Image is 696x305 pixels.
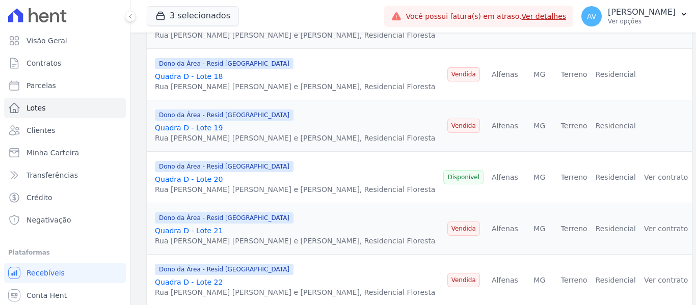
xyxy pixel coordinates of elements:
span: Visão Geral [26,36,67,46]
a: Clientes [4,120,126,141]
span: Contratos [26,58,61,68]
td: Residencial [592,49,640,100]
td: Residencial [592,152,640,203]
span: Dono da Área - Resid [GEOGRAPHIC_DATA] [155,161,293,172]
span: Negativação [26,215,71,225]
div: Rua [PERSON_NAME] [PERSON_NAME] e [PERSON_NAME], Residencial Floresta [155,30,435,40]
button: AV [PERSON_NAME] Ver opções [573,2,696,31]
span: Dono da Área - Resid [GEOGRAPHIC_DATA] [155,264,293,275]
div: Plataformas [8,246,122,259]
a: Transferências [4,165,126,185]
a: Ver detalhes [522,12,567,20]
span: Crédito [26,192,52,203]
span: Clientes [26,125,55,135]
td: Alfenas [488,203,522,255]
td: Residencial [592,203,640,255]
span: Você possui fatura(s) em atraso. [406,11,566,22]
p: Ver opções [608,17,676,25]
a: Quadra D - Lote 22 [155,278,223,286]
a: Ver contrato [644,173,688,181]
a: Minha Carteira [4,143,126,163]
a: Recebíveis [4,263,126,283]
span: Minha Carteira [26,148,79,158]
span: Disponível [443,170,484,184]
div: Rua [PERSON_NAME] [PERSON_NAME] e [PERSON_NAME], Residencial Floresta [155,287,435,297]
p: [PERSON_NAME] [608,7,676,17]
td: Alfenas [488,49,522,100]
td: Residencial [592,100,640,152]
span: Transferências [26,170,78,180]
div: Rua [PERSON_NAME] [PERSON_NAME] e [PERSON_NAME], Residencial Floresta [155,81,435,92]
span: Conta Hent [26,290,67,300]
span: Dono da Área - Resid [GEOGRAPHIC_DATA] [155,212,293,224]
td: Terreno [557,100,592,152]
a: Quadra D - Lote 21 [155,227,223,235]
div: Rua [PERSON_NAME] [PERSON_NAME] e [PERSON_NAME], Residencial Floresta [155,236,435,246]
span: Parcelas [26,80,56,91]
a: Quadra D - Lote 19 [155,124,223,132]
a: Ver contrato [644,276,688,284]
div: Rua [PERSON_NAME] [PERSON_NAME] e [PERSON_NAME], Residencial Floresta [155,133,435,143]
button: 3 selecionados [147,6,239,25]
span: Lotes [26,103,46,113]
td: MG [522,152,557,203]
td: Alfenas [488,100,522,152]
a: Quadra D - Lote 18 [155,72,223,80]
a: Negativação [4,210,126,230]
span: Recebíveis [26,268,65,278]
a: Lotes [4,98,126,118]
td: MG [522,100,557,152]
td: Terreno [557,152,592,203]
span: AV [587,13,596,20]
a: Ver contrato [644,225,688,233]
td: MG [522,203,557,255]
td: Alfenas [488,152,522,203]
a: Visão Geral [4,31,126,51]
span: Dono da Área - Resid [GEOGRAPHIC_DATA] [155,109,293,121]
div: Rua [PERSON_NAME] [PERSON_NAME] e [PERSON_NAME], Residencial Floresta [155,184,435,195]
td: Terreno [557,203,592,255]
td: Terreno [557,49,592,100]
span: Vendida [447,221,480,236]
a: Contratos [4,53,126,73]
a: Parcelas [4,75,126,96]
span: Vendida [447,273,480,287]
span: Vendida [447,67,480,81]
a: Crédito [4,187,126,208]
span: Dono da Área - Resid [GEOGRAPHIC_DATA] [155,58,293,69]
td: MG [522,49,557,100]
span: Vendida [447,119,480,133]
a: Quadra D - Lote 20 [155,175,223,183]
